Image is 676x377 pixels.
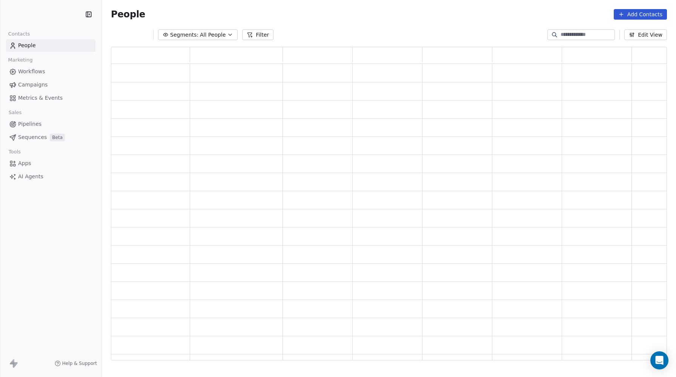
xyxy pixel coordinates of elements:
[18,94,63,102] span: Metrics & Events
[18,159,31,167] span: Apps
[6,131,95,144] a: SequencesBeta
[6,118,95,130] a: Pipelines
[624,29,667,40] button: Edit View
[242,29,273,40] button: Filter
[18,120,41,128] span: Pipelines
[18,42,36,49] span: People
[18,81,48,89] span: Campaigns
[5,146,24,158] span: Tools
[650,351,668,369] div: Open Intercom Messenger
[18,68,45,76] span: Workflows
[6,170,95,183] a: AI Agents
[62,360,97,366] span: Help & Support
[5,107,25,118] span: Sales
[200,31,226,39] span: All People
[18,133,47,141] span: Sequences
[6,92,95,104] a: Metrics & Events
[5,28,33,40] span: Contacts
[614,9,667,20] button: Add Contacts
[6,157,95,170] a: Apps
[170,31,198,39] span: Segments:
[111,9,145,20] span: People
[50,134,65,141] span: Beta
[55,360,97,366] a: Help & Support
[6,65,95,78] a: Workflows
[5,54,36,66] span: Marketing
[6,79,95,91] a: Campaigns
[6,39,95,52] a: People
[18,173,43,181] span: AI Agents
